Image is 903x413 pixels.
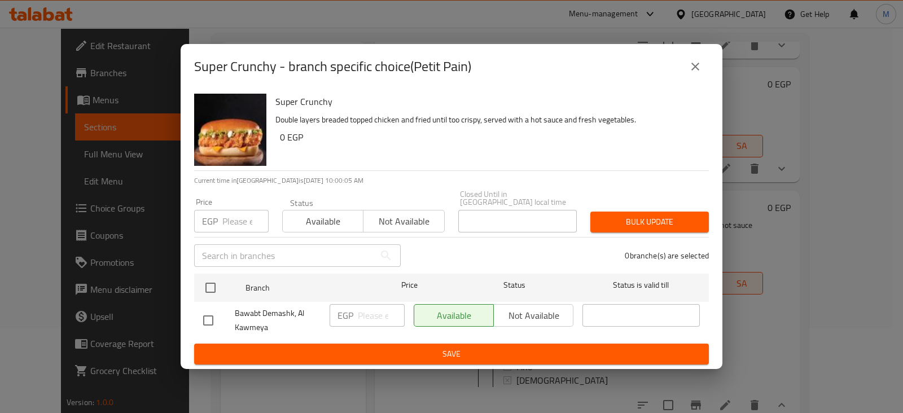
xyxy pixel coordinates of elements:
[202,214,218,228] p: EGP
[358,304,405,327] input: Please enter price
[194,58,471,76] h2: Super Crunchy - branch specific choice(Petit Pain)
[282,210,363,232] button: Available
[599,215,700,229] span: Bulk update
[275,113,700,127] p: Double layers breaded topped chicken and fried until too crispy, served with a hot sauce and fres...
[590,212,709,232] button: Bulk update
[194,94,266,166] img: Super Crunchy
[194,175,709,186] p: Current time in [GEOGRAPHIC_DATA] is [DATE] 10:00:05 AM
[246,281,363,295] span: Branch
[372,278,447,292] span: Price
[194,244,375,267] input: Search in branches
[363,210,444,232] button: Not available
[287,213,359,230] span: Available
[222,210,269,232] input: Please enter price
[337,309,353,322] p: EGP
[456,278,573,292] span: Status
[682,53,709,80] button: close
[194,344,709,364] button: Save
[625,250,709,261] p: 0 branche(s) are selected
[235,306,321,335] span: Bawabt Demashk, Al Kawmeya
[203,347,700,361] span: Save
[368,213,440,230] span: Not available
[280,129,700,145] h6: 0 EGP
[582,278,700,292] span: Status is valid till
[275,94,700,109] h6: Super Crunchy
